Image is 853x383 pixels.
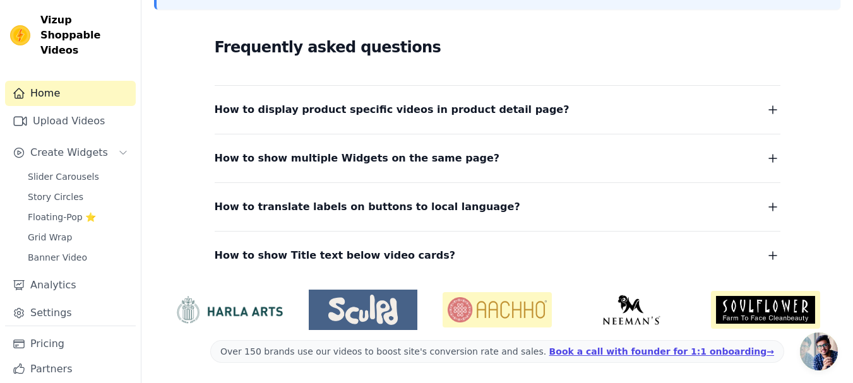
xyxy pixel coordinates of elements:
img: Vizup [10,25,30,45]
span: How to translate labels on buttons to local language? [215,198,520,216]
button: How to translate labels on buttons to local language? [215,198,780,216]
button: How to show Title text below video cards? [215,247,780,264]
div: Open chat [800,333,838,370]
span: Banner Video [28,251,87,264]
img: Soulflower [711,291,820,328]
span: Vizup Shoppable Videos [40,13,131,58]
a: Story Circles [20,188,136,206]
img: Neeman's [577,295,686,325]
h2: Frequently asked questions [215,35,780,60]
a: Partners [5,356,136,382]
a: Banner Video [20,249,136,266]
a: Settings [5,300,136,326]
span: Floating-Pop ⭐ [28,211,96,223]
img: HarlaArts [174,295,283,324]
img: Aachho [443,292,552,327]
a: Pricing [5,331,136,356]
img: Sculpd US [309,295,418,325]
a: Book a call with founder for 1:1 onboarding [549,346,774,356]
a: Grid Wrap [20,228,136,246]
span: Slider Carousels [28,170,99,183]
span: How to show Title text below video cards? [215,247,456,264]
a: Slider Carousels [20,168,136,186]
span: How to show multiple Widgets on the same page? [215,150,500,167]
a: Floating-Pop ⭐ [20,208,136,226]
span: Grid Wrap [28,231,72,244]
span: Create Widgets [30,145,108,160]
a: Analytics [5,273,136,298]
a: Home [5,81,136,106]
button: How to show multiple Widgets on the same page? [215,150,780,167]
button: Create Widgets [5,140,136,165]
a: Upload Videos [5,109,136,134]
span: How to display product specific videos in product detail page? [215,101,570,119]
button: How to display product specific videos in product detail page? [215,101,780,119]
span: Story Circles [28,191,83,203]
